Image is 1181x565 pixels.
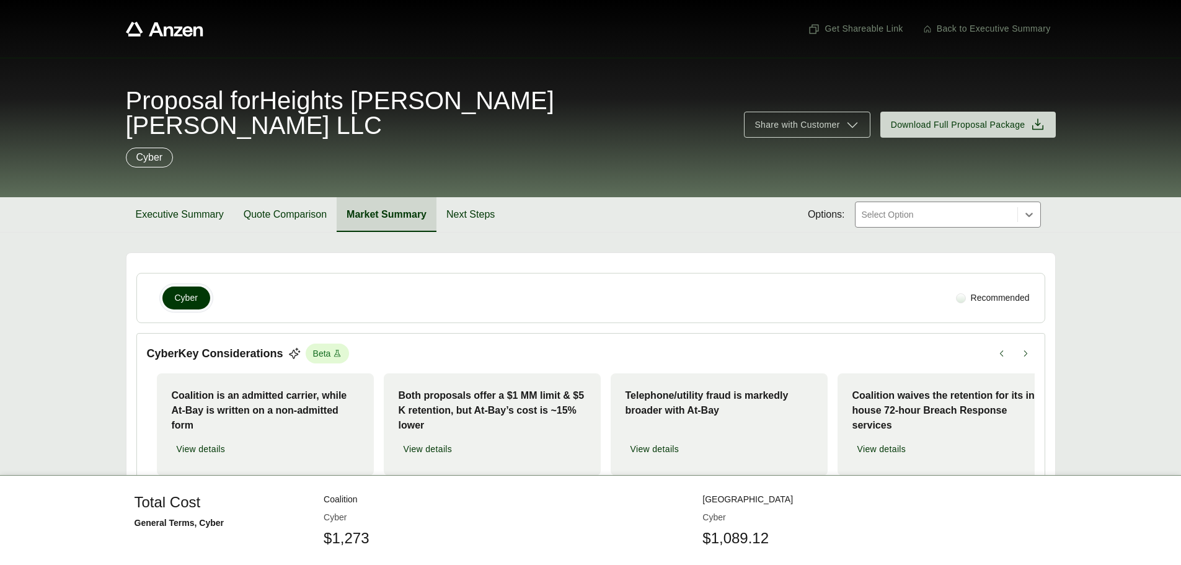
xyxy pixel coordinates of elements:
[744,112,870,138] button: Share with Customer
[630,443,679,456] span: View details
[891,118,1025,131] span: Download Full Proposal Package
[626,388,813,418] p: Telephone/utility fraud is markedly broader with At-Bay
[306,344,350,363] span: Beta
[852,438,911,461] button: View details
[399,438,458,461] button: View details
[399,388,586,433] p: Both proposals offer a $1 MM limit & $5 K retention, but At-Bay’s cost is ~15% lower
[735,542,841,557] span: [GEOGRAPHIC_DATA]
[918,17,1056,40] button: Back to Executive Summary
[754,118,839,131] span: Share with Customer
[126,197,234,232] button: Executive Summary
[880,112,1056,138] button: Download Full Proposal Package
[808,22,903,35] span: Get Shareable Link
[177,443,226,456] span: View details
[701,531,725,556] img: At-Bay-Logo
[126,88,730,138] span: Proposal for Heights [PERSON_NAME] [PERSON_NAME] LLC
[735,531,841,542] span: Quote 2
[857,443,906,456] span: View details
[803,17,908,40] button: Get Shareable Link
[808,207,845,222] span: Options:
[1011,531,1035,557] button: Download option
[366,531,408,542] span: Quote 1
[162,287,210,309] button: Cyber
[951,287,1035,309] div: Recommended
[436,197,505,232] button: Next Steps
[147,345,283,362] p: Cyber Key Considerations
[126,22,203,37] a: Anzen website
[404,443,453,456] span: View details
[852,388,1040,433] p: Coalition waives the retention for its in-house 72-hour Breach Response services
[366,542,408,557] span: Coalition
[172,388,359,433] p: Coalition is an admitted carrier, while At-Bay is written on a non-admitted form
[331,531,356,556] img: Coalition-Logo
[234,197,337,232] button: Quote Comparison
[641,531,666,557] button: Download option
[172,438,231,461] button: View details
[337,197,436,232] button: Market Summary
[626,438,684,461] button: View details
[175,291,198,305] span: Cyber
[937,22,1051,35] span: Back to Executive Summary
[136,150,163,165] p: Cyber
